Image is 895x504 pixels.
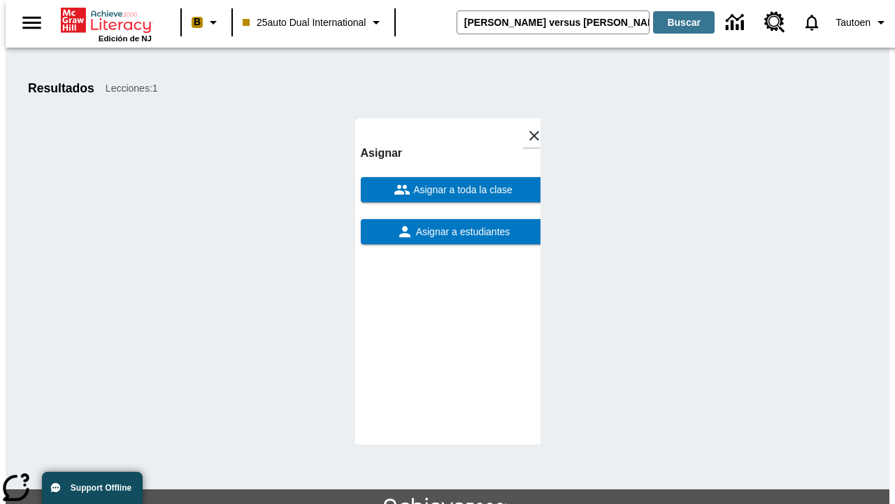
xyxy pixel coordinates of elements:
button: Asignar a toda la clase [361,177,546,202]
div: Portada [61,5,152,43]
button: Abrir el menú lateral [11,2,52,43]
span: Tautoen [836,15,871,30]
span: Support Offline [71,483,131,493]
button: Support Offline [42,472,143,504]
button: Perfil/Configuración [830,10,895,35]
span: Lecciones : 1 [106,81,158,96]
a: Centro de recursos, Se abrirá en una pestaña nueva. [756,3,794,41]
button: Cerrar [522,124,546,148]
h6: Asignar [361,143,546,163]
button: Buscar [653,11,715,34]
button: Asignar a estudiantes [361,219,546,244]
input: Buscar campo [457,11,649,34]
span: Edición de NJ [99,34,152,43]
button: Boost El color de la clase es melocotón. Cambiar el color de la clase. [186,10,227,35]
span: B [194,13,201,31]
span: Asignar a toda la clase [410,183,513,197]
a: Notificaciones [794,4,830,41]
div: lesson details [355,118,540,444]
span: Asignar a estudiantes [413,225,510,239]
button: Clase: 25auto Dual International, Selecciona una clase [237,10,390,35]
a: Portada [61,6,152,34]
a: Centro de información [717,3,756,42]
h1: Resultados [28,81,94,96]
span: 25auto Dual International [243,15,366,30]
